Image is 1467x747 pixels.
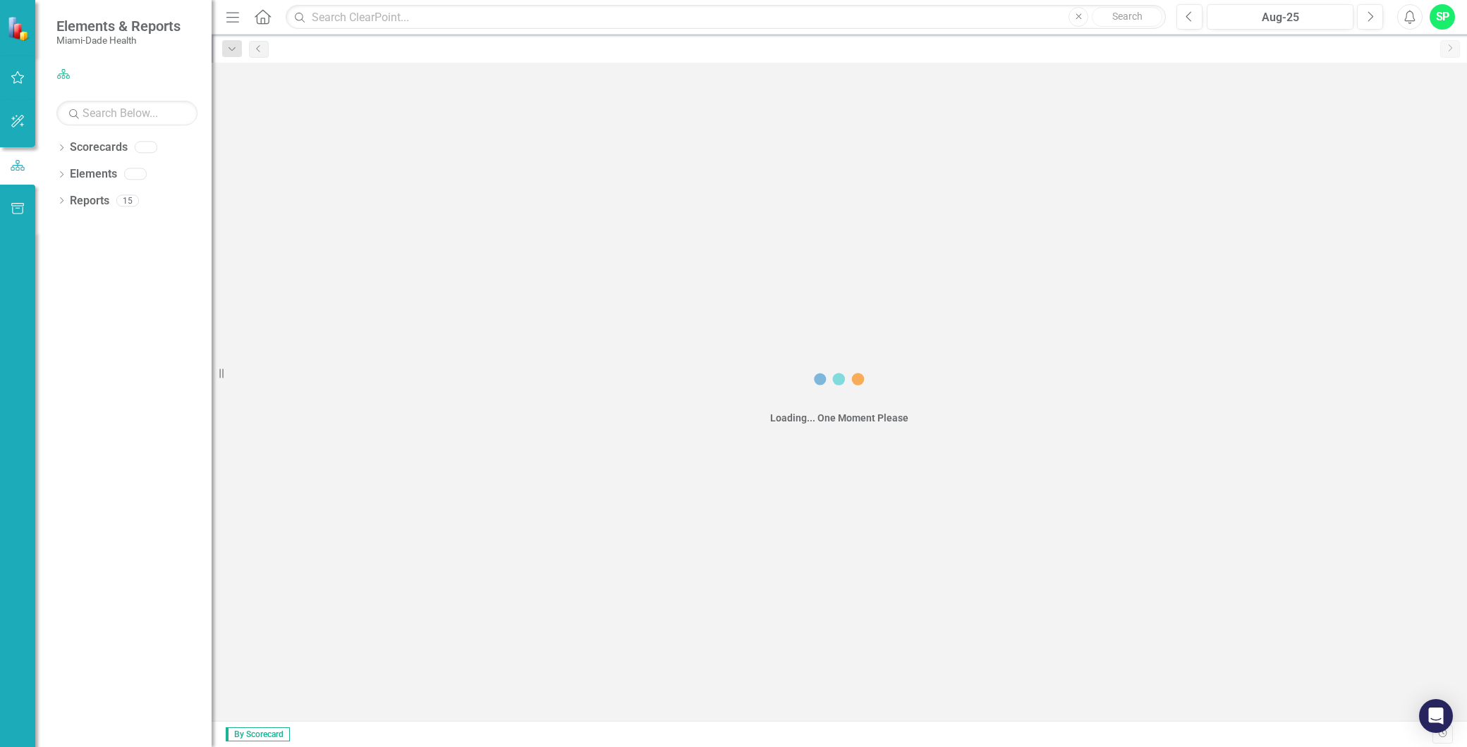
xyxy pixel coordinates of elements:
[226,727,290,741] span: By Scorecard
[1207,4,1353,30] button: Aug-25
[56,18,181,35] span: Elements & Reports
[770,411,908,425] div: Loading... One Moment Please
[1419,699,1453,733] div: Open Intercom Messenger
[70,193,109,209] a: Reports
[1092,7,1162,27] button: Search
[70,140,128,156] a: Scorecards
[70,166,117,183] a: Elements
[56,35,181,46] small: Miami-Dade Health
[116,195,139,206] div: 15
[1430,4,1455,30] button: SP
[286,5,1166,30] input: Search ClearPoint...
[1212,9,1349,26] div: Aug-25
[7,16,32,41] img: ClearPoint Strategy
[1112,11,1143,22] span: Search
[56,101,197,125] input: Search Below...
